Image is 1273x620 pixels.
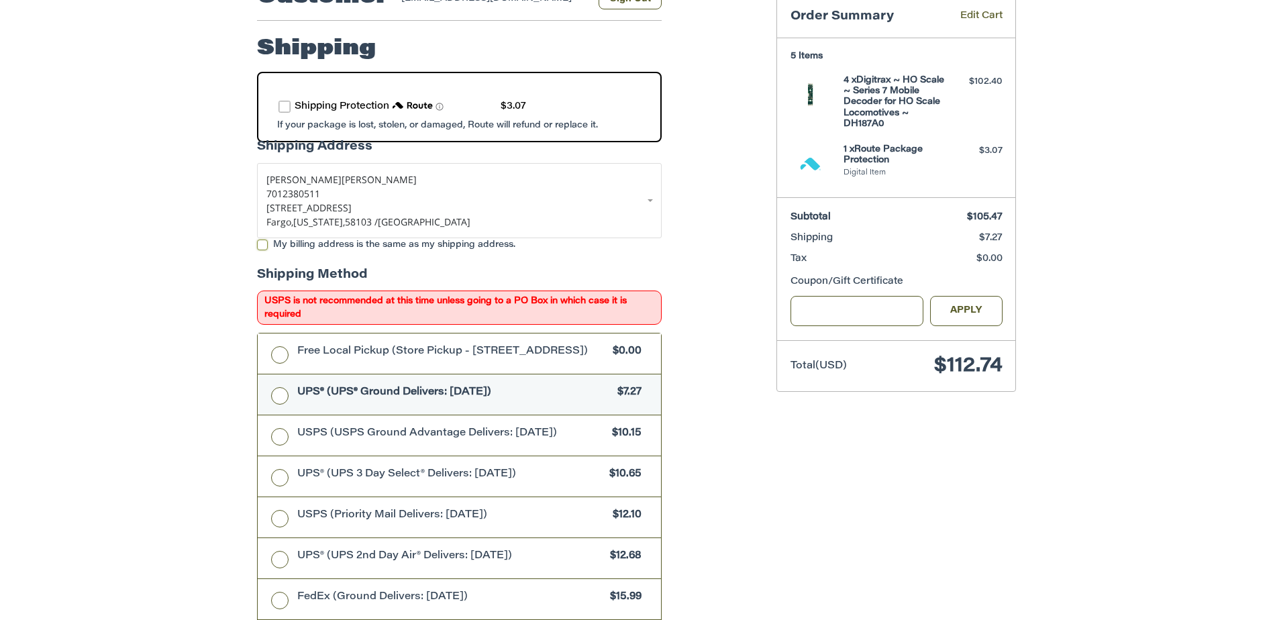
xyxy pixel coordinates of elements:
[950,75,1003,89] div: $102.40
[606,344,642,360] span: $0.00
[605,426,642,442] span: $10.15
[791,213,831,222] span: Subtotal
[436,103,444,111] span: Learn more
[297,385,611,401] span: UPS® (UPS® Ground Delivers: [DATE])
[297,590,604,605] span: FedEx (Ground Delivers: [DATE])
[791,361,847,371] span: Total (USD)
[266,187,320,200] span: 7012380511
[603,467,642,482] span: $10.65
[941,9,1003,25] a: Edit Cart
[967,213,1003,222] span: $105.47
[791,51,1003,62] h3: 5 Items
[297,426,606,442] span: USPS (USPS Ground Advantage Delivers: [DATE])
[844,75,946,130] h4: 4 x Digitrax ~ HO Scale ~ Series 7 Mobile Decoder for HO Scale Locomotives ~ DH187A0
[266,173,342,186] span: [PERSON_NAME]
[257,291,662,325] span: USPS is not recommended at this time unless going to a PO Box in which case it is required
[950,144,1003,158] div: $3.07
[257,36,376,62] h2: Shipping
[278,93,640,121] div: route shipping protection selector element
[342,173,417,186] span: [PERSON_NAME]
[297,467,603,482] span: UPS® (UPS 3 Day Select® Delivers: [DATE])
[378,215,470,228] span: [GEOGRAPHIC_DATA]
[791,275,1003,289] div: Coupon/Gift Certificate
[791,296,924,326] input: Gift Certificate or Coupon Code
[844,144,946,166] h4: 1 x Route Package Protection
[606,508,642,523] span: $12.10
[257,240,662,250] label: My billing address is the same as my shipping address.
[844,168,946,179] li: Digital Item
[277,121,598,130] span: If your package is lost, stolen, or damaged, Route will refund or replace it.
[257,163,662,238] a: Enter or select a different address
[257,138,372,163] legend: Shipping Address
[297,344,607,360] span: Free Local Pickup (Store Pickup - [STREET_ADDRESS])
[934,356,1003,376] span: $112.74
[791,9,941,25] h3: Order Summary
[257,266,368,291] legend: Shipping Method
[791,234,833,243] span: Shipping
[791,254,807,264] span: Tax
[930,296,1003,326] button: Apply
[266,215,293,228] span: Fargo,
[976,254,1003,264] span: $0.00
[501,100,526,114] div: $3.07
[297,549,604,564] span: UPS® (UPS 2nd Day Air® Delivers: [DATE])
[611,385,642,401] span: $7.27
[293,215,345,228] span: [US_STATE],
[345,215,378,228] span: 58103 /
[603,549,642,564] span: $12.68
[297,508,607,523] span: USPS (Priority Mail Delivers: [DATE])
[266,201,352,214] span: [STREET_ADDRESS]
[603,590,642,605] span: $15.99
[295,102,389,111] span: Shipping Protection
[979,234,1003,243] span: $7.27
